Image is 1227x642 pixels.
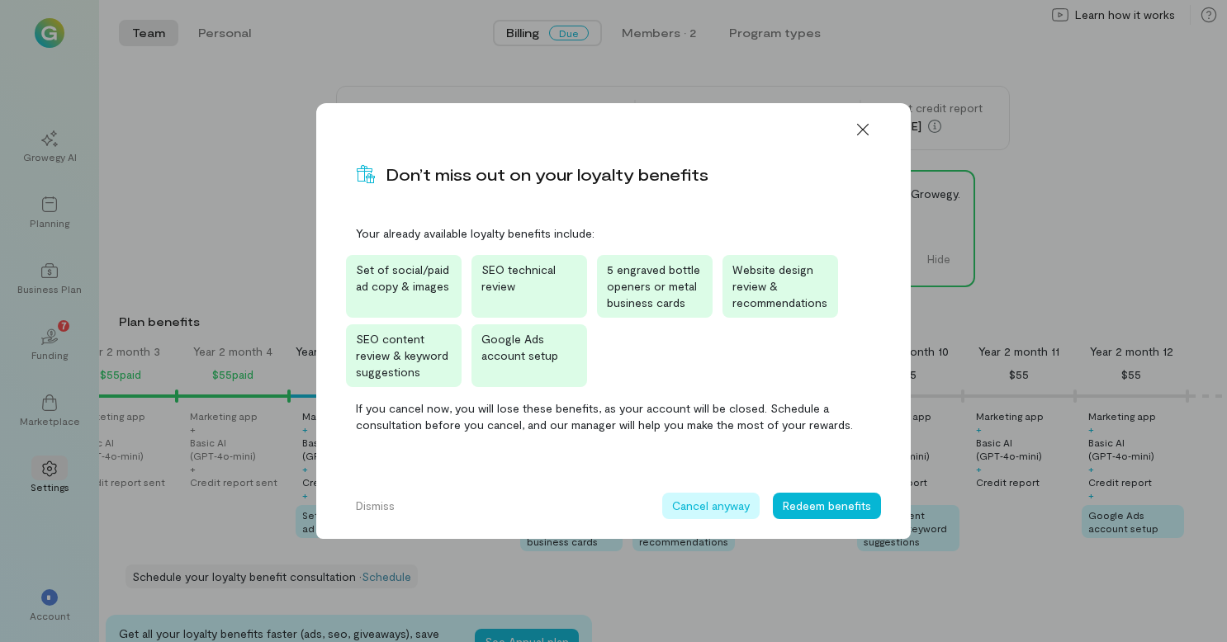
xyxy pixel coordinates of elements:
[356,332,448,379] span: SEO content review & keyword suggestions
[607,262,700,309] span: 5 engraved bottle openers or metal business cards
[732,262,827,309] span: Website design review & recommendations
[356,225,871,242] span: Your already available loyalty benefits include:
[773,493,881,519] button: Redeem benefits
[356,400,871,433] span: If you cancel now, you will lose these benefits, as your account will be closed. Schedule a consu...
[356,262,449,293] span: Set of social/paid ad copy & images
[662,493,760,519] button: Cancel anyway
[481,262,556,293] span: SEO technical review
[346,493,405,519] button: Dismiss
[481,332,558,362] span: Google Ads account setup
[386,163,708,186] div: Don’t miss out on your loyalty benefits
